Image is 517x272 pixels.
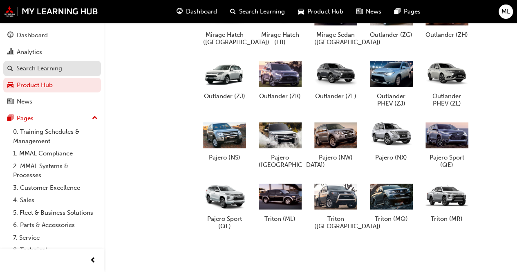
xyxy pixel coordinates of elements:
[200,117,249,164] a: Pajero (NS)
[203,31,246,46] h5: Mirage Hatch ([GEOGRAPHIC_DATA])
[394,7,401,17] span: pages-icon
[170,3,224,20] a: guage-iconDashboard
[17,31,48,40] div: Dashboard
[425,31,468,38] h5: Outlander (ZH)
[7,115,13,122] span: pages-icon
[186,7,217,16] span: Dashboard
[3,28,101,43] a: Dashboard
[203,154,246,161] h5: Pajero (NS)
[367,117,416,164] a: Pajero (NX)
[3,45,101,60] a: Analytics
[307,7,343,16] span: Product Hub
[425,154,468,169] h5: Pajero Sport (QE)
[422,178,471,226] a: Triton (MR)
[370,92,413,107] h5: Outlander PHEV (ZJ)
[259,92,302,100] h5: Outlander (ZK)
[10,232,101,244] a: 7. Service
[422,56,471,110] a: Outlander PHEV (ZL)
[370,215,413,223] h5: Triton (MQ)
[314,31,357,46] h5: Mirage Sedan ([GEOGRAPHIC_DATA])
[314,154,357,161] h5: Pajero (NW)
[239,7,285,16] span: Search Learning
[17,47,42,57] div: Analytics
[10,194,101,207] a: 4. Sales
[388,3,427,20] a: pages-iconPages
[259,215,302,223] h5: Triton (ML)
[255,117,304,172] a: Pajero ([GEOGRAPHIC_DATA])
[3,26,101,111] button: DashboardAnalyticsSearch LearningProduct HubNews
[10,219,101,232] a: 6. Parts & Accessories
[311,56,360,103] a: Outlander (ZL)
[311,117,360,164] a: Pajero (NW)
[224,3,291,20] a: search-iconSearch Learning
[10,244,101,256] a: 8. Technical
[7,49,13,56] span: chart-icon
[10,207,101,219] a: 5. Fleet & Business Solutions
[200,56,249,103] a: Outlander (ZJ)
[425,215,468,223] h5: Triton (MR)
[298,7,304,17] span: car-icon
[311,178,360,233] a: Triton ([GEOGRAPHIC_DATA])
[350,3,388,20] a: news-iconNews
[370,154,413,161] h5: Pajero (NX)
[291,3,350,20] a: car-iconProduct Hub
[3,94,101,109] a: News
[356,7,363,17] span: news-icon
[90,256,96,266] span: prev-icon
[367,56,416,110] a: Outlander PHEV (ZJ)
[200,178,249,233] a: Pajero Sport (QF)
[314,215,357,230] h5: Triton ([GEOGRAPHIC_DATA])
[17,97,32,106] div: News
[10,160,101,182] a: 2. MMAL Systems & Processes
[7,32,13,39] span: guage-icon
[422,117,471,172] a: Pajero Sport (QE)
[17,114,34,123] div: Pages
[499,4,513,19] button: ML
[3,111,101,126] button: Pages
[259,31,302,46] h5: Mirage Hatch (LB)
[10,126,101,147] a: 0. Training Schedules & Management
[92,113,98,124] span: up-icon
[367,178,416,226] a: Triton (MQ)
[7,98,13,106] span: news-icon
[3,61,101,76] a: Search Learning
[177,7,183,17] span: guage-icon
[7,65,13,72] span: search-icon
[259,154,302,169] h5: Pajero ([GEOGRAPHIC_DATA])
[314,92,357,100] h5: Outlander (ZL)
[404,7,421,16] span: Pages
[16,64,62,73] div: Search Learning
[7,82,13,89] span: car-icon
[203,215,246,230] h5: Pajero Sport (QF)
[255,56,304,103] a: Outlander (ZK)
[3,78,101,93] a: Product Hub
[10,182,101,194] a: 3. Customer Excellence
[366,7,381,16] span: News
[203,92,246,100] h5: Outlander (ZJ)
[4,6,98,17] img: mmal
[501,7,510,16] span: ML
[425,92,468,107] h5: Outlander PHEV (ZL)
[10,147,101,160] a: 1. MMAL Compliance
[230,7,236,17] span: search-icon
[255,178,304,226] a: Triton (ML)
[370,31,413,38] h5: Outlander (ZG)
